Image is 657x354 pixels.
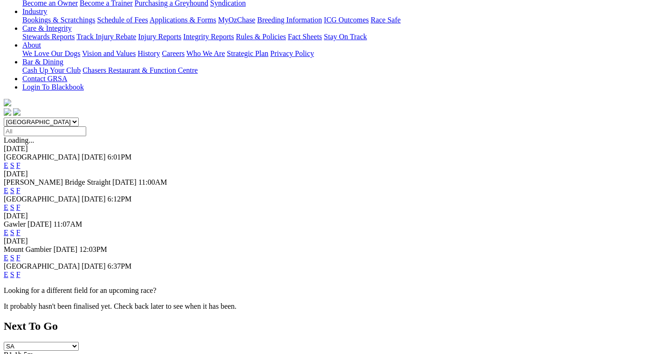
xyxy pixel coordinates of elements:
span: [DATE] [112,178,137,186]
a: Industry [22,7,47,15]
p: Looking for a different field for an upcoming race? [4,286,653,295]
div: Care & Integrity [22,33,653,41]
img: twitter.svg [13,108,21,116]
div: Industry [22,16,653,24]
span: [PERSON_NAME] Bridge Straight [4,178,110,186]
a: Integrity Reports [183,33,234,41]
a: Applications & Forms [150,16,216,24]
span: [GEOGRAPHIC_DATA] [4,153,80,161]
span: [DATE] [82,262,106,270]
span: 11:00AM [138,178,167,186]
a: Privacy Policy [270,49,314,57]
a: E [4,229,8,236]
a: Stewards Reports [22,33,75,41]
div: [DATE] [4,237,653,245]
a: ICG Outcomes [324,16,369,24]
span: [GEOGRAPHIC_DATA] [4,195,80,203]
a: S [10,271,14,278]
a: E [4,203,8,211]
a: Login To Blackbook [22,83,84,91]
span: [DATE] [27,220,52,228]
partial: It probably hasn't been finalised yet. Check back later to see when it has been. [4,302,237,310]
span: 6:01PM [108,153,132,161]
a: Breeding Information [257,16,322,24]
span: Mount Gambier [4,245,52,253]
a: Contact GRSA [22,75,67,83]
a: Who We Are [186,49,225,57]
a: F [16,187,21,194]
a: Vision and Values [82,49,136,57]
a: We Love Our Dogs [22,49,80,57]
input: Select date [4,126,86,136]
span: Gawler [4,220,26,228]
span: 6:12PM [108,195,132,203]
a: Race Safe [370,16,400,24]
a: E [4,187,8,194]
a: Chasers Restaurant & Function Centre [82,66,198,74]
a: Track Injury Rebate [76,33,136,41]
div: [DATE] [4,145,653,153]
div: Bar & Dining [22,66,653,75]
a: Cash Up Your Club [22,66,81,74]
span: [DATE] [82,153,106,161]
span: Loading... [4,136,34,144]
a: About [22,41,41,49]
span: [DATE] [54,245,78,253]
a: S [10,254,14,262]
a: Bar & Dining [22,58,63,66]
span: 6:37PM [108,262,132,270]
span: 12:03PM [79,245,107,253]
span: [GEOGRAPHIC_DATA] [4,262,80,270]
a: S [10,187,14,194]
img: logo-grsa-white.png [4,99,11,106]
span: [DATE] [82,195,106,203]
a: Strategic Plan [227,49,268,57]
a: S [10,229,14,236]
a: History [137,49,160,57]
a: F [16,229,21,236]
span: 11:07AM [54,220,82,228]
a: Fact Sheets [288,33,322,41]
a: E [4,254,8,262]
a: F [16,203,21,211]
a: Stay On Track [324,33,367,41]
a: S [10,161,14,169]
a: Rules & Policies [236,33,286,41]
a: F [16,161,21,169]
div: [DATE] [4,212,653,220]
a: MyOzChase [218,16,255,24]
h2: Next To Go [4,320,653,333]
a: Injury Reports [138,33,181,41]
a: F [16,271,21,278]
a: Careers [162,49,185,57]
a: Schedule of Fees [97,16,148,24]
div: About [22,49,653,58]
img: facebook.svg [4,108,11,116]
a: F [16,254,21,262]
div: [DATE] [4,170,653,178]
a: Bookings & Scratchings [22,16,95,24]
a: S [10,203,14,211]
a: Care & Integrity [22,24,72,32]
a: E [4,271,8,278]
a: E [4,161,8,169]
